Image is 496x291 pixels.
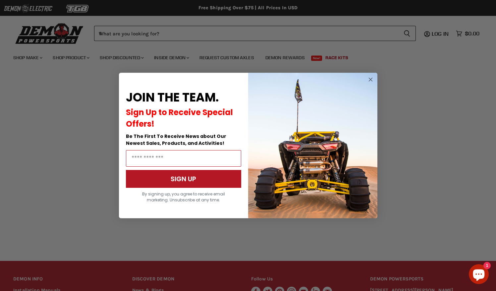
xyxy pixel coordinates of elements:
[142,191,225,203] span: By signing up, you agree to receive email marketing. Unsubscribe at any time.
[126,89,219,106] span: JOIN THE TEAM.
[126,107,233,129] span: Sign Up to Receive Special Offers!
[467,264,491,286] inbox-online-store-chat: Shopify online store chat
[248,73,377,218] img: a9095488-b6e7-41ba-879d-588abfab540b.jpeg
[126,170,241,188] button: SIGN UP
[366,75,375,84] button: Close dialog
[126,133,226,146] span: Be The First To Receive News about Our Newest Sales, Products, and Activities!
[126,150,241,167] input: Email Address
